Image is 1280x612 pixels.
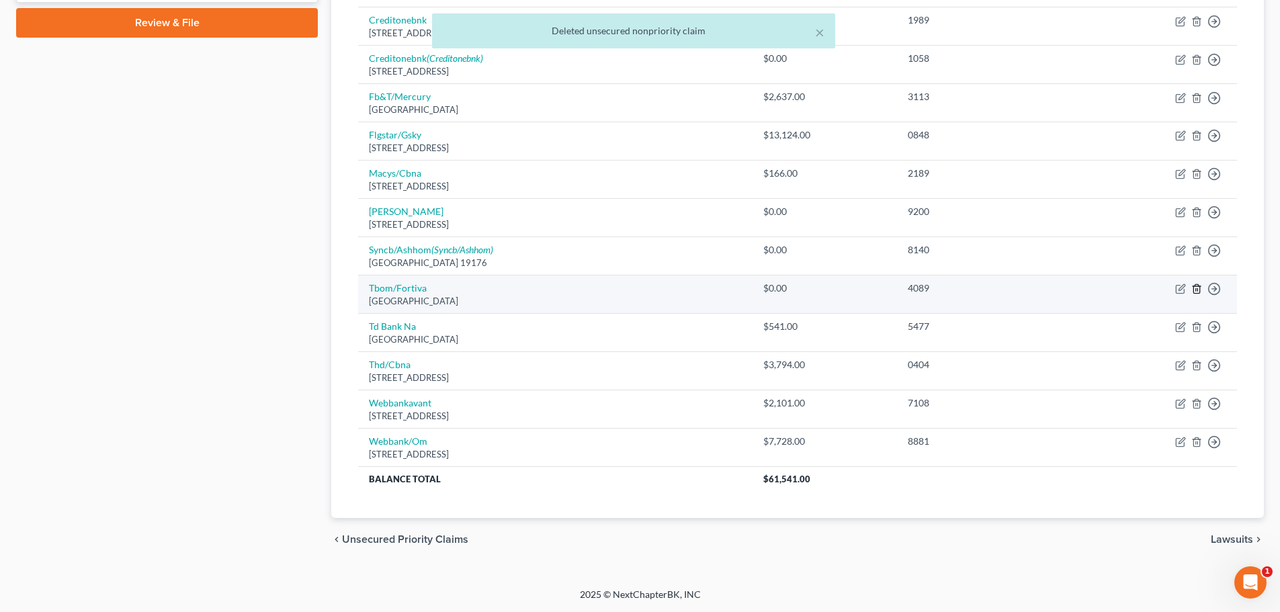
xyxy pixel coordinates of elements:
[908,52,1073,65] div: 1058
[369,320,416,332] a: Td Bank Na
[369,103,741,116] div: [GEOGRAPHIC_DATA]
[369,282,427,294] a: Tbom/Fortiva
[763,435,886,448] div: $7,728.00
[763,205,886,218] div: $0.00
[763,320,886,333] div: $541.00
[908,281,1073,295] div: 4089
[908,435,1073,448] div: 8881
[763,167,886,180] div: $166.00
[908,90,1073,103] div: 3113
[763,243,886,257] div: $0.00
[908,205,1073,218] div: 9200
[369,371,741,384] div: [STREET_ADDRESS]
[763,281,886,295] div: $0.00
[1234,566,1267,599] iframe: Intercom live chat
[763,52,886,65] div: $0.00
[369,167,421,179] a: Macys/Cbna
[815,24,824,40] button: ×
[443,24,824,38] div: Deleted unsecured nonpriority claim
[763,396,886,410] div: $2,101.00
[369,448,741,461] div: [STREET_ADDRESS]
[369,435,427,447] a: Webbank/Om
[342,534,468,545] span: Unsecured Priority Claims
[1262,566,1273,577] span: 1
[369,65,741,78] div: [STREET_ADDRESS]
[763,128,886,142] div: $13,124.00
[369,91,431,102] a: Fb&T/Mercury
[369,218,741,231] div: [STREET_ADDRESS]
[331,534,468,545] button: chevron_left Unsecured Priority Claims
[369,142,741,155] div: [STREET_ADDRESS]
[369,52,483,64] a: Creditonebnk(Creditonebnk)
[369,129,421,140] a: Flgstar/Gsky
[358,467,752,491] th: Balance Total
[908,243,1073,257] div: 8140
[431,244,493,255] i: (Syncb/Ashhom)
[908,358,1073,371] div: 0404
[908,320,1073,333] div: 5477
[763,90,886,103] div: $2,637.00
[16,8,318,38] a: Review & File
[369,295,741,308] div: [GEOGRAPHIC_DATA]
[331,534,342,545] i: chevron_left
[763,358,886,371] div: $3,794.00
[763,474,810,484] span: $61,541.00
[369,397,431,408] a: Webbankavant
[1211,534,1264,545] button: Lawsuits chevron_right
[257,588,1023,612] div: 2025 © NextChapterBK, INC
[908,396,1073,410] div: 7108
[369,333,741,346] div: [GEOGRAPHIC_DATA]
[369,359,411,370] a: Thd/Cbna
[369,180,741,193] div: [STREET_ADDRESS]
[908,167,1073,180] div: 2189
[369,257,741,269] div: [GEOGRAPHIC_DATA] 19176
[1253,534,1264,545] i: chevron_right
[369,410,741,423] div: [STREET_ADDRESS]
[369,244,493,255] a: Syncb/Ashhom(Syncb/Ashhom)
[908,128,1073,142] div: 0848
[369,206,443,217] a: [PERSON_NAME]
[427,52,483,64] i: (Creditonebnk)
[1211,534,1253,545] span: Lawsuits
